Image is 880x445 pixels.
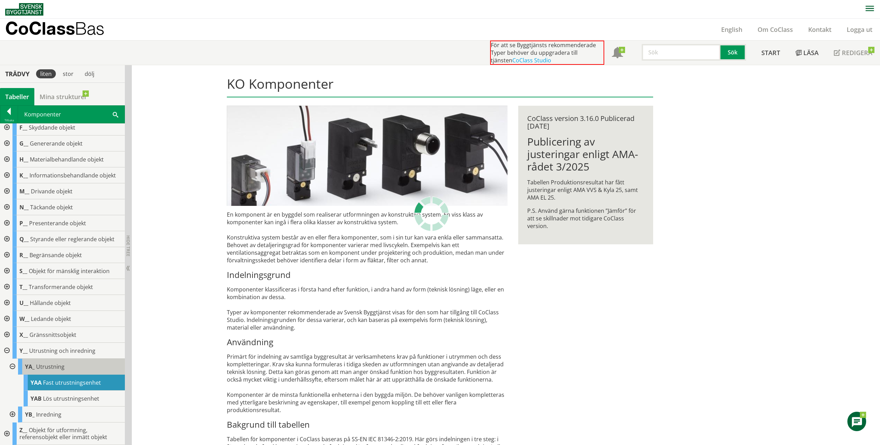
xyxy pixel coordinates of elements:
span: Materialbehandlande objekt [30,156,104,163]
span: S__ [19,267,27,275]
h1: Publicering av justeringar enligt AMA-rådet 3/2025 [527,136,644,173]
span: YAB [31,395,42,402]
span: Styrande eller reglerande objekt [30,235,114,243]
span: Y__ [19,347,28,355]
span: Genererande objekt [30,140,83,147]
span: R__ [19,251,28,259]
span: Bas [75,18,104,38]
span: Täckande objekt [30,203,73,211]
div: Gå till informationssidan för CoClass Studio [11,391,125,407]
a: Läsa [788,41,826,65]
span: Skyddande objekt [29,124,75,131]
span: U__ [19,299,28,307]
span: Begränsande objekt [29,251,82,259]
span: Hide tree [125,235,131,256]
img: Laddar [414,197,449,231]
span: Objekt för mänsklig interaktion [29,267,110,275]
span: Sök i tabellen [113,111,118,118]
span: Utrustning [36,363,65,370]
span: Informationsbehandlande objekt [29,172,116,179]
a: Start [754,41,788,65]
h3: Bakgrund till tabellen [227,419,507,430]
div: Trädvy [1,70,33,78]
span: Transformerande objekt [29,283,93,291]
div: För att se Byggtjänsts rekommenderade Typer behöver du uppgradera till tjänsten [490,41,604,65]
span: Redigera [842,49,872,57]
div: Gå till informationssidan för CoClass Studio [6,359,125,407]
span: W__ [19,315,29,323]
a: CoClassBas [5,19,119,40]
span: Objekt för utformning, referensobjekt eller inmätt objekt [19,426,107,441]
img: pilotventiler.jpg [227,106,507,206]
span: M__ [19,187,29,195]
span: Z__ [19,426,27,434]
a: Logga ut [839,25,880,34]
div: liten [36,69,56,78]
span: Ledande objekt [31,315,71,323]
img: Svensk Byggtjänst [5,3,43,16]
div: stor [59,69,78,78]
span: Start [761,49,780,57]
a: Om CoClass [750,25,801,34]
a: CoClass Studio [512,56,551,64]
a: Mina strukturer [34,88,92,105]
p: Tabellen Produktionsresultat har fått justeringar enligt AMA VVS & Kyla 25, samt AMA EL 25. [527,178,644,201]
a: Kontakt [801,25,839,34]
span: Utrustning och inredning [29,347,95,355]
span: YAA [31,379,42,386]
span: Q__ [19,235,29,243]
p: CoClass [5,24,104,32]
div: Komponenter [18,106,125,123]
span: Läsa [803,49,819,57]
span: YB_ [25,411,35,418]
span: Hållande objekt [30,299,71,307]
span: X__ [19,331,28,339]
span: H__ [19,156,28,163]
a: Redigera [826,41,880,65]
h1: KO Komponenter [227,76,653,97]
span: Fast utrustningsenhet [43,379,101,386]
button: Sök [720,44,746,61]
span: Gränssnittsobjekt [29,331,76,339]
span: YA_ [25,363,35,370]
span: Lös utrustningsenhet [43,395,99,402]
div: Gå till informationssidan för CoClass Studio [6,407,125,422]
a: English [714,25,750,34]
div: CoClass version 3.16.0 Publicerad [DATE] [527,115,644,130]
span: Notifikationer [612,48,623,59]
span: G__ [19,140,28,147]
span: Drivande objekt [31,187,72,195]
span: K__ [19,172,28,179]
div: dölj [80,69,99,78]
span: T__ [19,283,27,291]
span: P__ [19,219,28,227]
p: P.S. Använd gärna funktionen ”Jämför” för att se skillnader mot tidigare CoClass version. [527,207,644,230]
input: Sök [642,44,720,61]
span: F__ [19,124,27,131]
span: Presenterande objekt [29,219,86,227]
h3: Användning [227,337,507,347]
div: Tillbaka [0,117,18,123]
span: N__ [19,203,29,211]
div: Gå till informationssidan för CoClass Studio [11,375,125,391]
h3: Indelningsgrund [227,270,507,280]
span: Inredning [36,411,61,418]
